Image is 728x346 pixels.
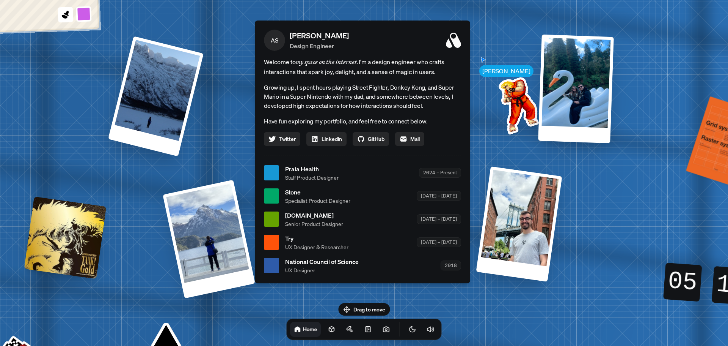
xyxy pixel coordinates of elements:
[368,135,384,143] span: GitHub
[417,237,461,247] div: [DATE] – [DATE]
[285,266,359,274] span: UX Designer
[353,132,389,146] a: GitHub
[395,132,424,146] a: Mail
[285,234,348,243] span: Try
[410,135,420,143] span: Mail
[264,30,285,51] span: AS
[264,132,300,146] a: Twitter
[264,57,461,77] span: Welcome to I'm a design engineer who crafts interactions that spark joy, delight, and a sense of ...
[264,116,461,126] p: Have fun exploring my portfolio, and feel free to connect below.
[306,132,347,146] a: Linkedin
[285,220,343,228] span: Senior Product Designer
[290,41,349,51] p: Design Engineer
[285,197,350,205] span: Specialist Product Designer
[264,83,461,110] p: Growing up, I spent hours playing Street Fighter, Donkey Kong, and Super Mario in a Super Nintend...
[303,325,317,333] h1: Home
[419,168,461,177] div: 2024 – Present
[417,214,461,224] div: [DATE] – [DATE]
[479,66,555,142] img: Profile example
[279,135,296,143] span: Twitter
[290,30,349,41] p: [PERSON_NAME]
[285,174,339,182] span: Staff Product Designer
[290,322,321,337] a: Home
[423,322,438,337] button: Toggle Audio
[285,243,348,251] span: UX Designer & Researcher
[417,191,461,201] div: [DATE] – [DATE]
[405,322,420,337] button: Toggle Theme
[296,58,359,66] em: my space on the internet.
[285,164,339,174] span: Praia Health
[285,257,359,266] span: National Council of Science
[322,135,342,143] span: Linkedin
[285,211,343,220] span: [DOMAIN_NAME]
[285,188,350,197] span: Stone
[441,261,461,270] div: 2018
